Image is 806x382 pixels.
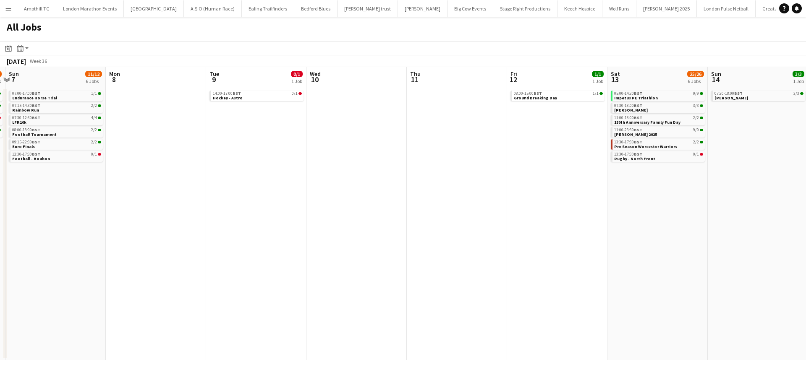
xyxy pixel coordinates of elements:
[242,0,294,17] button: Ealing Trailfinders
[636,0,697,17] button: [PERSON_NAME] 2025
[294,0,338,17] button: Bedford Blues
[7,57,26,65] div: [DATE]
[557,0,602,17] button: Keech Hospice
[697,0,756,17] button: London Pulse Netball
[28,58,49,64] span: Week 36
[184,0,242,17] button: A.S.O (Human Race)
[338,0,398,17] button: [PERSON_NAME] trust
[124,0,184,17] button: [GEOGRAPHIC_DATA]
[602,0,636,17] button: Wolf Runs
[493,0,557,17] button: Stage Right Productions
[447,0,493,17] button: Big Cow Events
[398,0,447,17] button: [PERSON_NAME]
[56,0,124,17] button: London Marathon Events
[17,0,56,17] button: Ampthill TC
